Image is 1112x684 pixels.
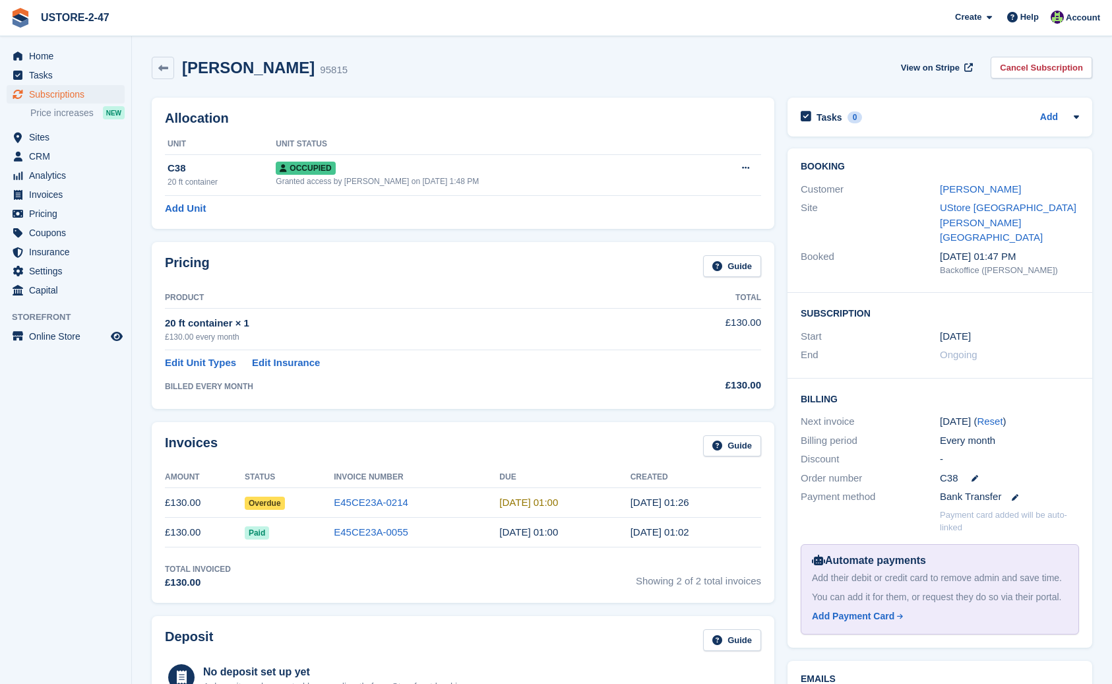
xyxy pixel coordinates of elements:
h2: Invoices [165,435,218,457]
a: menu [7,262,125,280]
th: Created [631,467,761,488]
div: Granted access by [PERSON_NAME] on [DATE] 1:48 PM [276,175,703,187]
a: menu [7,128,125,146]
span: Sites [29,128,108,146]
h2: Allocation [165,111,761,126]
a: menu [7,47,125,65]
a: Edit Insurance [252,356,320,371]
a: menu [7,147,125,166]
span: Tasks [29,66,108,84]
a: Price increases NEW [30,106,125,120]
a: menu [7,281,125,299]
div: Backoffice ([PERSON_NAME]) [940,264,1079,277]
div: Total Invoiced [165,563,231,575]
th: Amount [165,467,245,488]
div: Start [801,329,940,344]
span: Showing 2 of 2 total invoices [636,563,761,590]
div: - [940,452,1079,467]
span: Pricing [29,204,108,223]
time: 2025-09-01 00:26:07 UTC [631,497,689,508]
a: Reset [977,416,1003,427]
div: No deposit set up yet [203,664,475,680]
div: 95815 [320,63,348,78]
div: Payment method [801,489,940,505]
span: Help [1020,11,1039,24]
th: Unit Status [276,134,703,155]
th: Status [245,467,334,488]
a: E45CE23A-0214 [334,497,408,508]
div: Billing period [801,433,940,449]
span: Price increases [30,107,94,119]
div: £130.00 [165,575,231,590]
span: Analytics [29,166,108,185]
span: Online Store [29,327,108,346]
a: menu [7,204,125,223]
div: Automate payments [812,553,1068,569]
div: NEW [103,106,125,119]
a: Add Payment Card [812,609,1063,623]
span: Settings [29,262,108,280]
div: Next invoice [801,414,940,429]
span: Create [955,11,981,24]
div: Add their debit or credit card to remove admin and save time. [812,571,1068,585]
div: [DATE] ( ) [940,414,1079,429]
a: Edit Unit Types [165,356,236,371]
td: £130.00 [165,488,245,518]
time: 2025-08-01 00:00:00 UTC [940,329,971,344]
a: menu [7,66,125,84]
a: Preview store [109,328,125,344]
div: [DATE] 01:47 PM [940,249,1079,264]
span: Subscriptions [29,85,108,104]
a: Add [1040,110,1058,125]
img: Kelly Donaldson [1051,11,1064,24]
span: Home [29,47,108,65]
h2: Billing [801,392,1079,405]
div: Customer [801,182,940,197]
span: Occupied [276,162,335,175]
div: Site [801,201,940,245]
a: Guide [703,255,761,277]
div: Discount [801,452,940,467]
div: BILLED EVERY MONTH [165,381,650,392]
span: Overdue [245,497,285,510]
a: View on Stripe [896,57,975,78]
a: Guide [703,629,761,651]
img: stora-icon-8386f47178a22dfd0bd8f6a31ec36ba5ce8667c1dd55bd0f319d3a0aa187defe.svg [11,8,30,28]
a: UStore [GEOGRAPHIC_DATA] [PERSON_NAME][GEOGRAPHIC_DATA] [940,202,1076,243]
th: Product [165,288,650,309]
a: [PERSON_NAME] [940,183,1021,195]
span: C38 [940,471,958,486]
a: menu [7,224,125,242]
h2: Subscription [801,306,1079,319]
td: £130.00 [165,518,245,547]
time: 2025-09-02 00:00:00 UTC [499,497,558,508]
div: Bank Transfer [940,489,1079,505]
span: CRM [29,147,108,166]
a: menu [7,166,125,185]
span: Capital [29,281,108,299]
span: Paid [245,526,269,540]
td: £130.00 [650,308,761,350]
a: Guide [703,435,761,457]
div: 0 [848,111,863,123]
a: Cancel Subscription [991,57,1092,78]
div: C38 [168,161,276,176]
a: E45CE23A-0055 [334,526,408,538]
h2: Pricing [165,255,210,277]
a: USTORE-2-47 [36,7,115,28]
div: End [801,348,940,363]
div: Order number [801,471,940,486]
time: 2025-08-02 00:00:00 UTC [499,526,558,538]
a: menu [7,185,125,204]
h2: [PERSON_NAME] [182,59,315,77]
div: £130.00 [650,378,761,393]
a: menu [7,85,125,104]
div: You can add it for them, or request they do so via their portal. [812,590,1068,604]
h2: Tasks [817,111,842,123]
a: menu [7,327,125,346]
h2: Deposit [165,629,213,651]
time: 2025-08-01 00:02:04 UTC [631,526,689,538]
a: menu [7,243,125,261]
div: Booked [801,249,940,277]
th: Due [499,467,630,488]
